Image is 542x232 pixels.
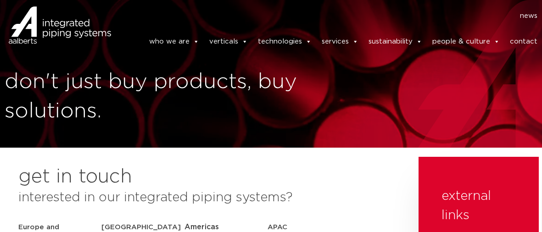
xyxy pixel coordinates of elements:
[322,33,358,51] a: services
[510,33,537,51] a: contact
[149,33,199,51] a: who we are
[5,67,319,126] h1: don't just buy products, buy solutions.
[432,33,500,51] a: people & culture
[441,187,516,225] h3: external links
[520,9,537,23] a: news
[258,33,312,51] a: technologies
[124,9,537,23] nav: Menu
[209,33,248,51] a: verticals
[369,33,422,51] a: sustainability
[184,223,219,231] span: Americas
[18,188,396,207] h3: interested in our integrated piping systems?
[18,166,132,188] h2: get in touch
